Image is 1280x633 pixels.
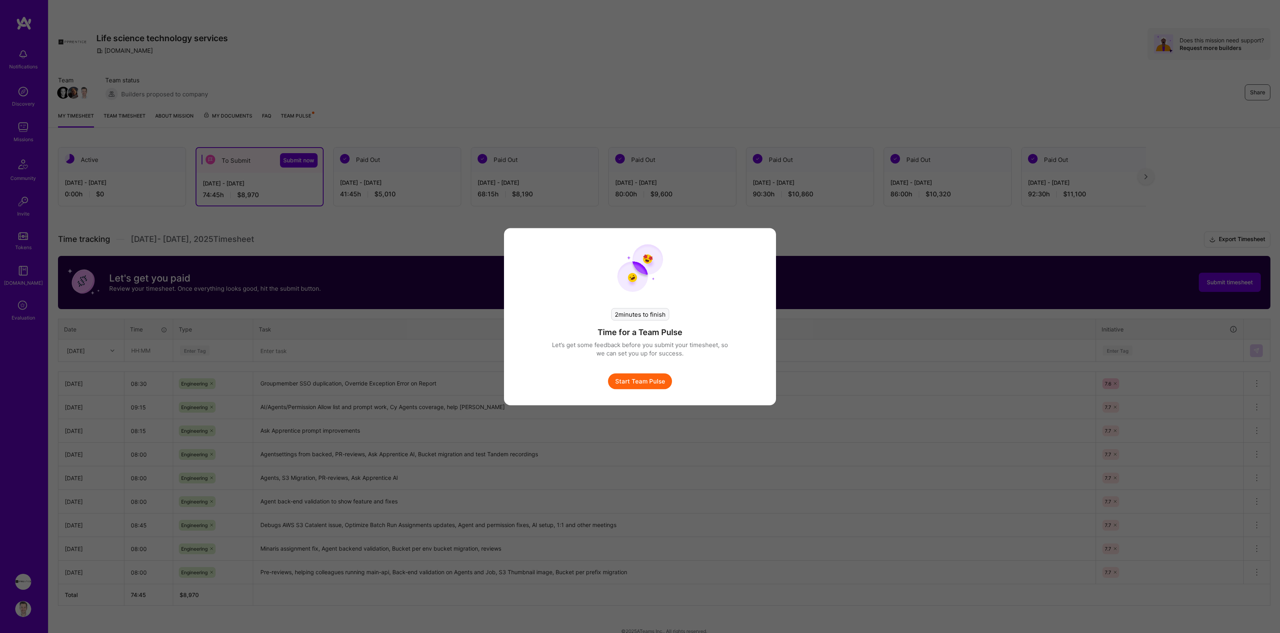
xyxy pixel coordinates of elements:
[504,228,776,405] div: modal
[552,340,728,357] p: Let’s get some feedback before you submit your timesheet, so we can set you up for success.
[598,327,682,337] h4: Time for a Team Pulse
[611,308,669,320] div: 2 minutes to finish
[608,373,672,389] button: Start Team Pulse
[617,244,663,292] img: team pulse start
